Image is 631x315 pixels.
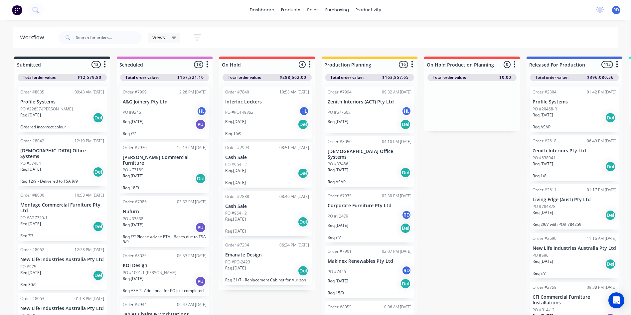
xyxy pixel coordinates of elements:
[20,233,104,238] p: Req ???
[75,296,104,302] div: 01:08 PM [DATE]
[382,304,411,310] div: 10:06 AM [DATE]
[328,149,411,160] p: [DEMOGRAPHIC_DATA] Office Systems
[195,119,206,130] div: PU
[299,106,309,116] div: HL
[177,302,207,308] div: 09:47 AM [DATE]
[197,106,207,116] div: HL
[18,244,107,290] div: Order #806212:28 PM [DATE]New Life Industries Australia Pty LtdPO #975Req.[DATE]DelReq 30/9
[123,234,207,244] p: Req ??? Please advise ETA - Bases due to TSA 5/9
[123,89,147,95] div: Order #7999
[608,292,624,308] div: Open Intercom Messenger
[225,265,246,271] p: Req. [DATE]
[533,284,556,290] div: Order #2759
[177,253,207,259] div: 06:53 PM [DATE]
[322,5,352,15] div: purchasing
[225,119,246,125] p: Req. [DATE]
[20,270,41,276] p: Req. [DATE]
[328,193,352,199] div: Order #7935
[279,194,309,200] div: 08:46 AM [DATE]
[533,245,616,251] p: New Life Industries Australia Pty Ltd
[20,296,44,302] div: Order #8063
[120,142,209,193] div: Order #793012:13 PM [DATE][PERSON_NAME] Commercial FurniturePO #73189Req.[DATE]DelReq 18/9
[20,124,104,129] p: Ordered incorrect colour
[123,109,141,115] p: PO #9246
[225,204,309,209] p: Cash Sale
[123,216,143,222] p: PO #33838
[533,236,556,241] div: Order #2690
[18,135,107,187] div: Order #804212:19 PM [DATE][DEMOGRAPHIC_DATA] Office SystemsPO #37484Req.[DATE]DelReq 12/9 - Deliv...
[328,109,351,115] p: PO #677603
[177,89,207,95] div: 12:26 PM [DATE]
[225,109,253,115] p: PO #PO149352
[20,89,44,95] div: Order #8035
[533,204,555,210] p: PO #784378
[499,75,511,80] span: $0.00
[328,203,411,209] p: Corporate Furniture Pty Ltd
[587,236,616,241] div: 11:16 AM [DATE]
[93,221,103,232] div: Del
[325,190,414,242] div: Order #793502:30 PM [DATE]Corporate Furniture Pty LtdPO #12479RDReq.[DATE]DelReq ???
[20,160,41,166] p: PO #37484
[123,131,207,136] p: Req ???
[533,258,553,264] p: Req. [DATE]
[12,5,22,15] img: Factory
[401,106,411,116] div: HL
[23,75,56,80] span: Total order value:
[530,233,619,278] div: Order #269011:16 AM [DATE]New Life Industries Australia Pty LtdPO #596Req.[DATE]DelReq ???
[533,197,616,203] p: Living Edge (Aust) Pty Ltd
[298,119,308,130] div: Del
[75,192,104,198] div: 10:58 AM [DATE]
[328,235,411,240] p: Req ???
[225,242,249,248] div: Order #7234
[123,253,147,259] div: Order #8026
[225,252,309,258] p: Emanate Design
[225,168,246,174] p: Req. [DATE]
[20,166,41,172] p: Req. [DATE]
[530,135,619,181] div: Order #261806:49 PM [DATE]Zenith Interiors Pty LtdPO #638941Req.[DATE]DelReq 1/8
[225,210,247,216] p: PO #964 - 2
[225,180,309,185] p: Req [DATE]
[533,99,616,105] p: Profile Systems
[20,282,104,287] p: Req 30/9
[330,75,364,80] span: Total order value:
[533,271,616,276] p: Req ???
[533,112,553,118] p: Req. [DATE]
[93,112,103,123] div: Del
[280,75,306,80] span: $288,662.00
[535,75,568,80] span: Total order value:
[120,196,209,247] div: Order #798603:52 PM [DATE]NufurnPO #33838Req.[DATE]PUReq ??? Please advise ETA - Bases due to TSA...
[123,276,143,282] p: Req. [DATE]
[20,34,47,42] div: Workflow
[225,194,249,200] div: Order #7888
[195,276,206,287] div: PU
[93,167,103,177] div: Del
[533,187,556,193] div: Order #2611
[328,167,348,173] p: Req. [DATE]
[223,142,312,188] div: Order #799308:51 AM [DATE]Cash SalePO #964 - 2Req.[DATE]DelReq [DATE]
[20,99,104,105] p: Profile Systems
[123,167,143,173] p: PO #73189
[613,7,619,13] span: RD
[605,210,616,221] div: Del
[20,202,104,214] p: Montage Commercial Furniture Pty Ltd
[533,106,559,112] p: PO #20468-R1
[325,136,414,187] div: Order #805004:10 PM [DATE][DEMOGRAPHIC_DATA] Office SystemsPO #37486Req.[DATE]DelReq ASAP
[533,89,556,95] div: Order #2304
[328,278,348,284] p: Req. [DATE]
[328,139,352,145] div: Order #8050
[20,257,104,262] p: New Life Industries Australia Pty Ltd
[123,222,143,228] p: Req. [DATE]
[382,89,411,95] div: 09:32 AM [DATE]
[177,75,204,80] span: $157,321.10
[20,306,104,311] p: New Life Industries Australia Pty Ltd
[78,75,101,80] span: $12,579.80
[587,284,616,290] div: 09:38 PM [DATE]
[18,86,107,132] div: Order #803509:43 AM [DATE]Profile SystemsPO #22657-[PERSON_NAME]Req.[DATE]DelOrdered incorrect co...
[587,187,616,193] div: 01:17 PM [DATE]
[225,162,247,168] p: PO #964 - 2
[20,112,41,118] p: Req. [DATE]
[587,138,616,144] div: 06:49 PM [DATE]
[325,246,414,298] div: Order #790102:07 PM [DATE]Makinex Renewables Pty LtdPO #7426RDReq.[DATE]DelReq 15/9
[328,89,352,95] div: Order #7994
[605,161,616,172] div: Del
